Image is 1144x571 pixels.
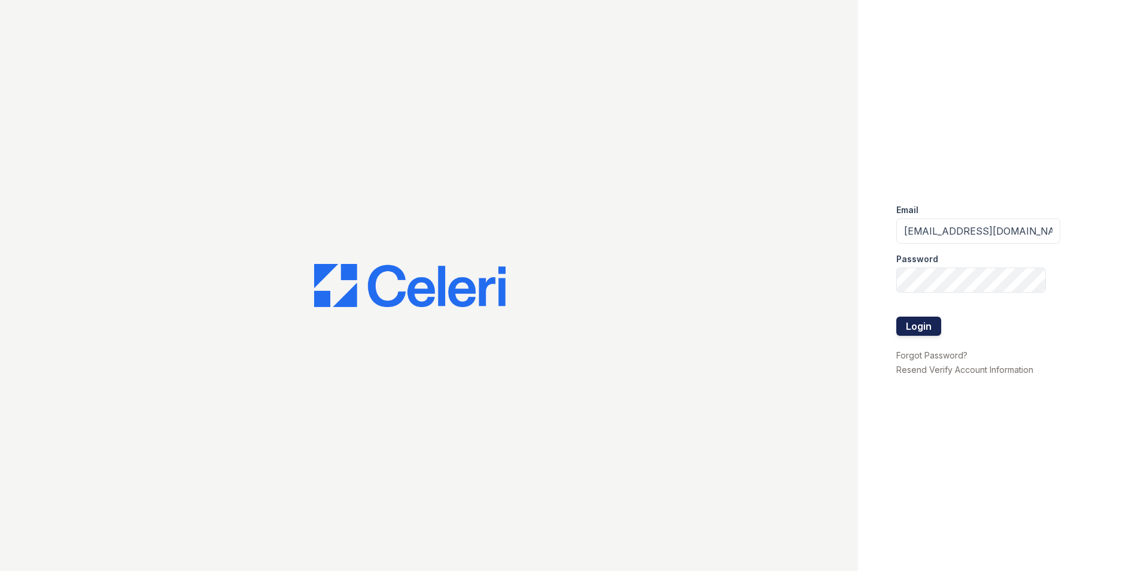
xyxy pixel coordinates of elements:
[896,365,1033,375] a: Resend Verify Account Information
[896,204,918,216] label: Email
[314,264,506,307] img: CE_Logo_Blue-a8612792a0a2168367f1c8372b55b34899dd931a85d93a1a3d3e32e68fde9ad4.png
[896,253,938,265] label: Password
[896,317,941,336] button: Login
[896,350,967,360] a: Forgot Password?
